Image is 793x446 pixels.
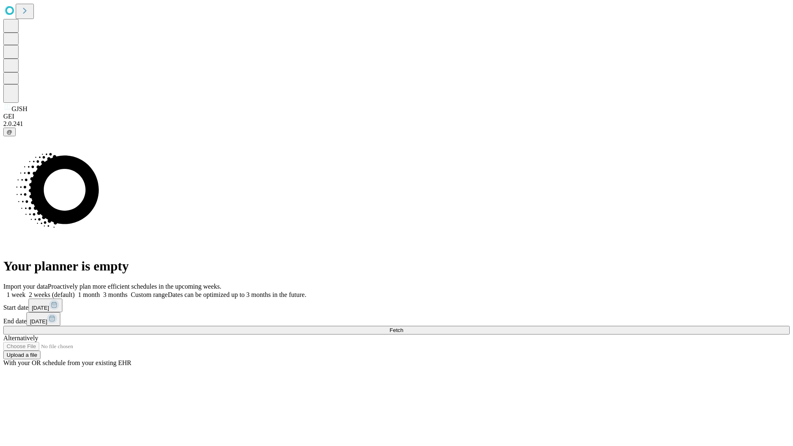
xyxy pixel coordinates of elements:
span: Fetch [389,327,403,333]
h1: Your planner is empty [3,259,790,274]
span: [DATE] [30,318,47,325]
span: Proactively plan more efficient schedules in the upcoming weeks. [48,283,221,290]
button: Fetch [3,326,790,334]
span: 1 month [78,291,100,298]
span: 1 week [7,291,26,298]
span: With your OR schedule from your existing EHR [3,359,131,366]
span: Dates can be optimized up to 3 months in the future. [168,291,306,298]
span: [DATE] [32,305,49,311]
span: GJSH [12,105,27,112]
span: @ [7,129,12,135]
div: End date [3,312,790,326]
span: Import your data [3,283,48,290]
div: Start date [3,299,790,312]
div: GEI [3,113,790,120]
button: [DATE] [28,299,62,312]
button: Upload a file [3,351,40,359]
span: 2 weeks (default) [29,291,75,298]
button: [DATE] [26,312,60,326]
button: @ [3,128,16,136]
span: 3 months [103,291,128,298]
span: Custom range [131,291,168,298]
span: Alternatively [3,334,38,342]
div: 2.0.241 [3,120,790,128]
